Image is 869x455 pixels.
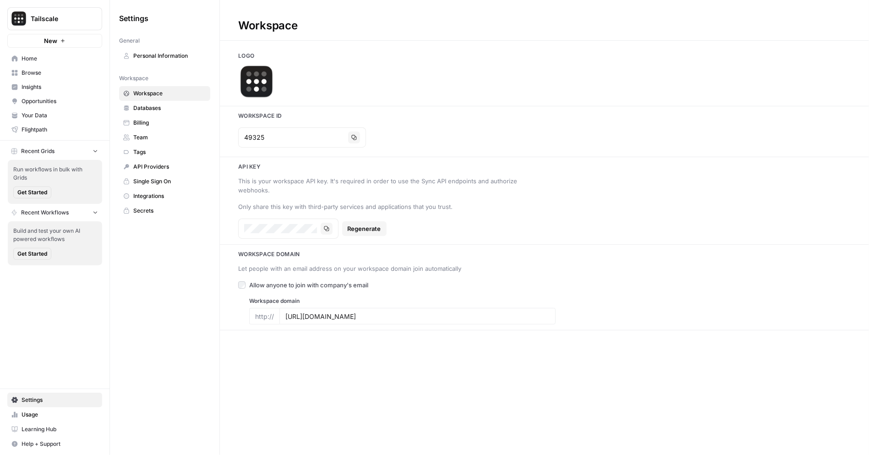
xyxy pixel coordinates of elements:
span: Get Started [17,250,47,258]
div: Workspace [220,18,316,33]
h3: Workspace Id [220,112,869,120]
button: Get Started [13,248,51,260]
span: Team [133,133,206,142]
span: Integrations [133,192,206,200]
span: Tags [133,148,206,156]
a: Secrets [119,203,210,218]
span: Usage [22,411,98,419]
a: Insights [7,80,102,94]
a: Home [7,51,102,66]
h3: Logo [220,52,869,60]
span: Billing [133,119,206,127]
span: Help + Support [22,440,98,448]
a: Integrations [119,189,210,203]
span: Get Started [17,188,47,197]
span: Secrets [133,207,206,215]
a: Flightpath [7,122,102,137]
a: Opportunities [7,94,102,109]
a: Workspace [119,86,210,101]
span: Browse [22,69,98,77]
span: Build and test your own AI powered workflows [13,227,97,243]
input: Allow anyone to join with company's email [238,281,246,289]
div: http:// [249,308,279,324]
span: Opportunities [22,97,98,105]
button: Get Started [13,186,51,198]
button: New [7,34,102,48]
a: Billing [119,115,210,130]
span: Home [22,55,98,63]
span: New [44,36,57,45]
span: API Providers [133,163,206,171]
a: Your Data [7,108,102,123]
span: Single Sign On [133,177,206,186]
button: Regenerate [342,221,387,236]
a: Tags [119,145,210,159]
span: Learning Hub [22,425,98,433]
span: Tailscale [31,14,86,23]
span: Recent Workflows [21,208,69,217]
span: Regenerate [348,224,381,233]
img: Tailscale Logo [11,11,27,27]
span: Your Data [22,111,98,120]
a: Personal Information [119,49,210,63]
a: Team [119,130,210,145]
span: Workspace [133,89,206,98]
span: Workspace [119,74,148,82]
span: Settings [22,396,98,404]
label: Workspace domain [249,297,556,305]
a: Settings [7,393,102,407]
div: Only share this key with third-party services and applications that you trust. [238,202,545,211]
span: Run workflows in bulk with Grids [13,165,97,182]
span: Insights [22,83,98,91]
a: Single Sign On [119,174,210,189]
span: Personal Information [133,52,206,60]
span: Flightpath [22,126,98,134]
a: API Providers [119,159,210,174]
div: This is your workspace API key. It's required in order to use the Sync API endpoints and authoriz... [238,176,545,195]
a: Databases [119,101,210,115]
button: Recent Workflows [7,206,102,219]
span: Databases [133,104,206,112]
span: Recent Grids [21,147,55,155]
button: Workspace: Tailscale [7,7,102,30]
a: Learning Hub [7,422,102,437]
span: General [119,37,140,45]
a: Browse [7,66,102,80]
h3: Api key [220,163,869,171]
span: Allow anyone to join with company's email [249,280,368,290]
button: Recent Grids [7,144,102,158]
a: Usage [7,407,102,422]
button: Help + Support [7,437,102,451]
img: Company Logo [238,64,275,100]
span: Settings [119,13,148,24]
h3: Workspace Domain [220,250,869,258]
div: Let people with an email address on your workspace domain join automatically [238,264,545,273]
